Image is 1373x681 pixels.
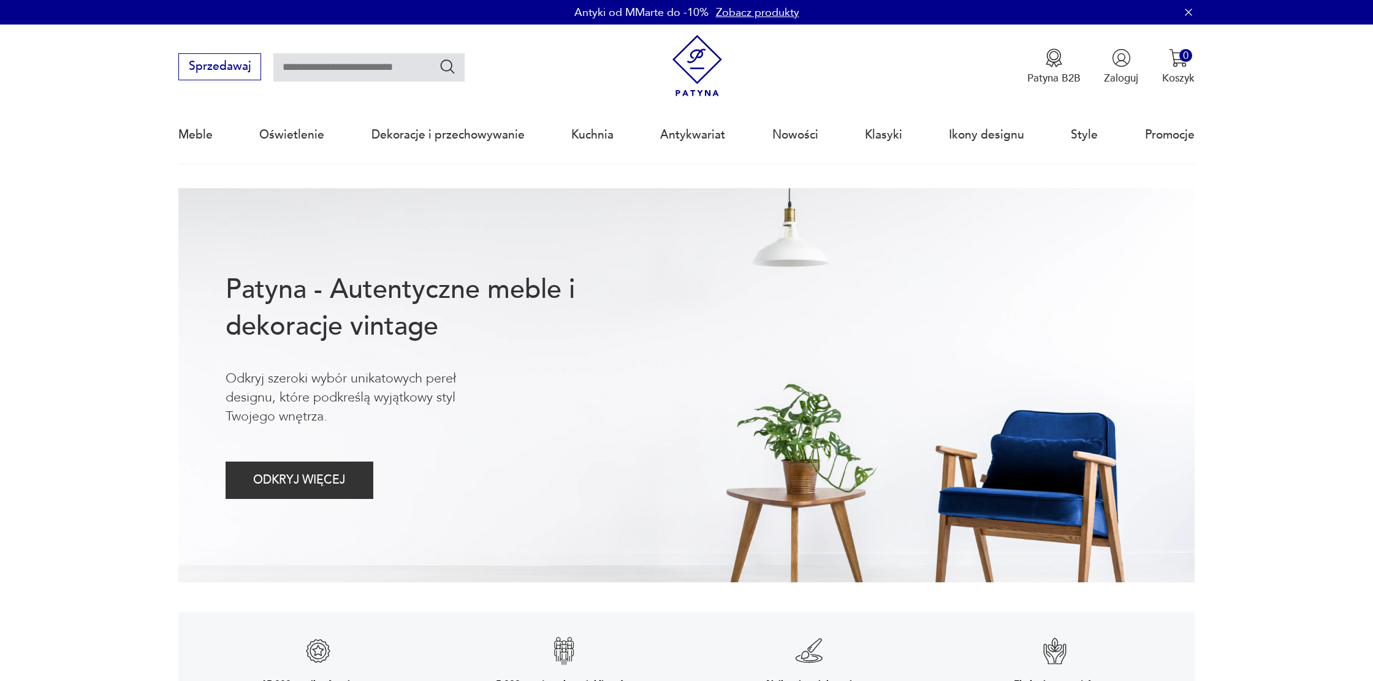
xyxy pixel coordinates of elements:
h1: Patyna - Autentyczne meble i dekoracje vintage [226,272,623,345]
img: Znak gwarancji jakości [303,636,333,666]
p: Patyna B2B [1027,71,1081,85]
img: Ikonka użytkownika [1112,48,1131,67]
img: Znak gwarancji jakości [1040,636,1070,666]
a: Zobacz produkty [716,5,799,20]
a: Ikona medaluPatyna B2B [1027,48,1081,85]
a: Dekoracje i przechowywanie [371,107,525,163]
p: Zaloguj [1104,71,1138,85]
a: Oświetlenie [259,107,324,163]
img: Znak gwarancji jakości [549,636,579,666]
a: ODKRYJ WIĘCEJ [226,476,373,486]
button: 0Koszyk [1162,48,1195,85]
a: Style [1071,107,1098,163]
a: Ikony designu [949,107,1024,163]
a: Klasyki [865,107,902,163]
img: Ikona koszyka [1169,48,1188,67]
img: Ikona medalu [1044,48,1063,67]
button: ODKRYJ WIĘCEJ [226,462,373,499]
button: Szukaj [439,58,457,75]
img: Znak gwarancji jakości [794,636,824,666]
button: Patyna B2B [1027,48,1081,85]
a: Nowości [772,107,818,163]
a: Sprzedawaj [178,63,261,72]
button: Zaloguj [1104,48,1138,85]
a: Antykwariat [660,107,725,163]
a: Kuchnia [571,107,614,163]
button: Sprzedawaj [178,53,261,80]
a: Meble [178,107,213,163]
p: Odkryj szeroki wybór unikatowych pereł designu, które podkreślą wyjątkowy styl Twojego wnętrza. [226,369,505,427]
img: Patyna - sklep z meblami i dekoracjami vintage [666,35,728,97]
p: Koszyk [1162,71,1195,85]
div: 0 [1179,49,1192,62]
p: Antyki od MMarte do -10% [574,5,709,20]
a: Promocje [1145,107,1195,163]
